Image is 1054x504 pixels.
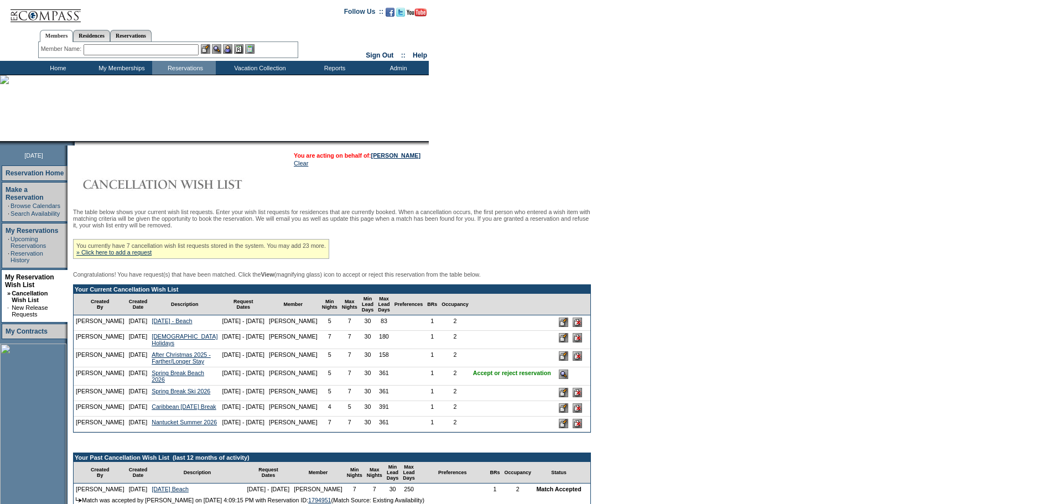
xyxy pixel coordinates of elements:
img: b_calculator.gif [245,44,255,54]
td: Occupancy [502,462,533,484]
td: Vacation Collection [216,61,302,75]
td: [PERSON_NAME] [74,367,127,386]
nobr: [DATE] - [DATE] [222,351,264,358]
td: 361 [376,417,392,432]
td: BRs [487,462,502,484]
input: Delete this Request [573,403,582,413]
td: Created Date [127,294,150,315]
td: [PERSON_NAME] [267,315,320,331]
td: 7 [365,484,385,495]
td: 7 [340,417,360,432]
td: 7 [340,386,360,401]
nobr: [DATE] - [DATE] [222,403,264,410]
td: 1 [487,484,502,495]
a: After Christmas 2025 - Farther/Longer Stay [152,351,211,365]
td: 30 [360,417,376,432]
a: [DATE] Beach [152,486,189,492]
td: [PERSON_NAME] [74,417,127,432]
td: 1 [425,367,439,386]
td: Your Past Cancellation Wish List (last 12 months of activity) [74,453,590,462]
a: My Reservation Wish List [5,273,54,289]
td: Preferences [392,294,425,315]
td: Reports [302,61,365,75]
img: Subscribe to our YouTube Channel [407,8,427,17]
td: Max Lead Days [376,294,392,315]
td: 250 [401,484,417,495]
td: Member [292,462,345,484]
td: 2 [439,367,471,386]
td: 7 [345,484,365,495]
td: 83 [376,315,392,331]
a: [PERSON_NAME] [371,152,420,159]
input: Delete this Request [573,419,582,428]
a: Nantucket Summer 2026 [152,419,217,425]
td: 7 [340,315,360,331]
td: 2 [502,484,533,495]
td: [PERSON_NAME] [267,367,320,386]
td: Created By [74,294,127,315]
td: 2 [439,401,471,417]
a: [DATE] - Beach [152,318,192,324]
td: 7 [340,367,360,386]
input: Edit this Request [559,351,568,361]
a: Search Availability [11,210,60,217]
td: 1 [425,386,439,401]
a: Residences [73,30,110,41]
td: 5 [320,349,340,367]
td: 1 [425,349,439,367]
nobr: [DATE] - [DATE] [222,333,264,340]
td: 5 [320,315,340,331]
a: Spring Break Ski 2026 [152,388,210,394]
td: Min Nights [345,462,365,484]
td: [PERSON_NAME] [74,349,127,367]
td: · [8,236,9,249]
img: Become our fan on Facebook [386,8,394,17]
td: [PERSON_NAME] [74,331,127,349]
td: Admin [365,61,429,75]
td: 5 [320,367,340,386]
a: Subscribe to our YouTube Channel [407,11,427,18]
td: 30 [360,331,376,349]
input: Accept or Reject this Reservation [559,370,568,379]
td: [DATE] [127,417,150,432]
td: Description [149,462,245,484]
td: 7 [340,331,360,349]
td: [DATE] [127,349,150,367]
td: Request Dates [245,462,292,484]
span: You are acting on behalf of: [294,152,420,159]
td: 30 [360,386,376,401]
span: [DATE] [24,152,43,159]
a: Clear [294,160,308,167]
nobr: [DATE] - [DATE] [247,486,290,492]
td: 5 [320,386,340,401]
td: [DATE] [127,367,150,386]
td: Follow Us :: [344,7,383,20]
a: My Contracts [6,328,48,335]
td: [PERSON_NAME] [74,484,127,495]
img: Cancellation Wish List [73,173,294,195]
td: 1 [425,315,439,331]
td: 180 [376,331,392,349]
td: [PERSON_NAME] [267,349,320,367]
td: Min Lead Days [360,294,376,315]
td: · [8,250,9,263]
td: 2 [439,386,471,401]
div: You currently have 7 cancellation wish list requests stored in the system. You may add 23 more. [73,239,329,259]
input: Edit this Request [559,388,568,397]
img: Follow us on Twitter [396,8,405,17]
td: My Memberships [89,61,152,75]
td: 2 [439,331,471,349]
td: Max Nights [365,462,385,484]
td: 7 [320,331,340,349]
span: :: [401,51,406,59]
td: 5 [340,401,360,417]
td: 30 [385,484,401,495]
td: BRs [425,294,439,315]
td: · [8,202,9,209]
a: Cancellation Wish List [12,290,48,303]
a: Reservations [110,30,152,41]
td: Created By [74,462,127,484]
td: 7 [340,349,360,367]
input: Delete this Request [573,333,582,342]
img: arrow.gif [76,497,82,502]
